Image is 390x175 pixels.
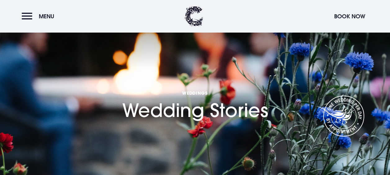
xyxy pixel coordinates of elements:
[185,6,203,26] img: Clandeboye Lodge
[122,68,268,121] h1: Wedding Stories
[122,90,268,96] span: Weddings
[331,10,368,23] button: Book Now
[39,13,54,20] span: Menu
[22,10,57,23] button: Menu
